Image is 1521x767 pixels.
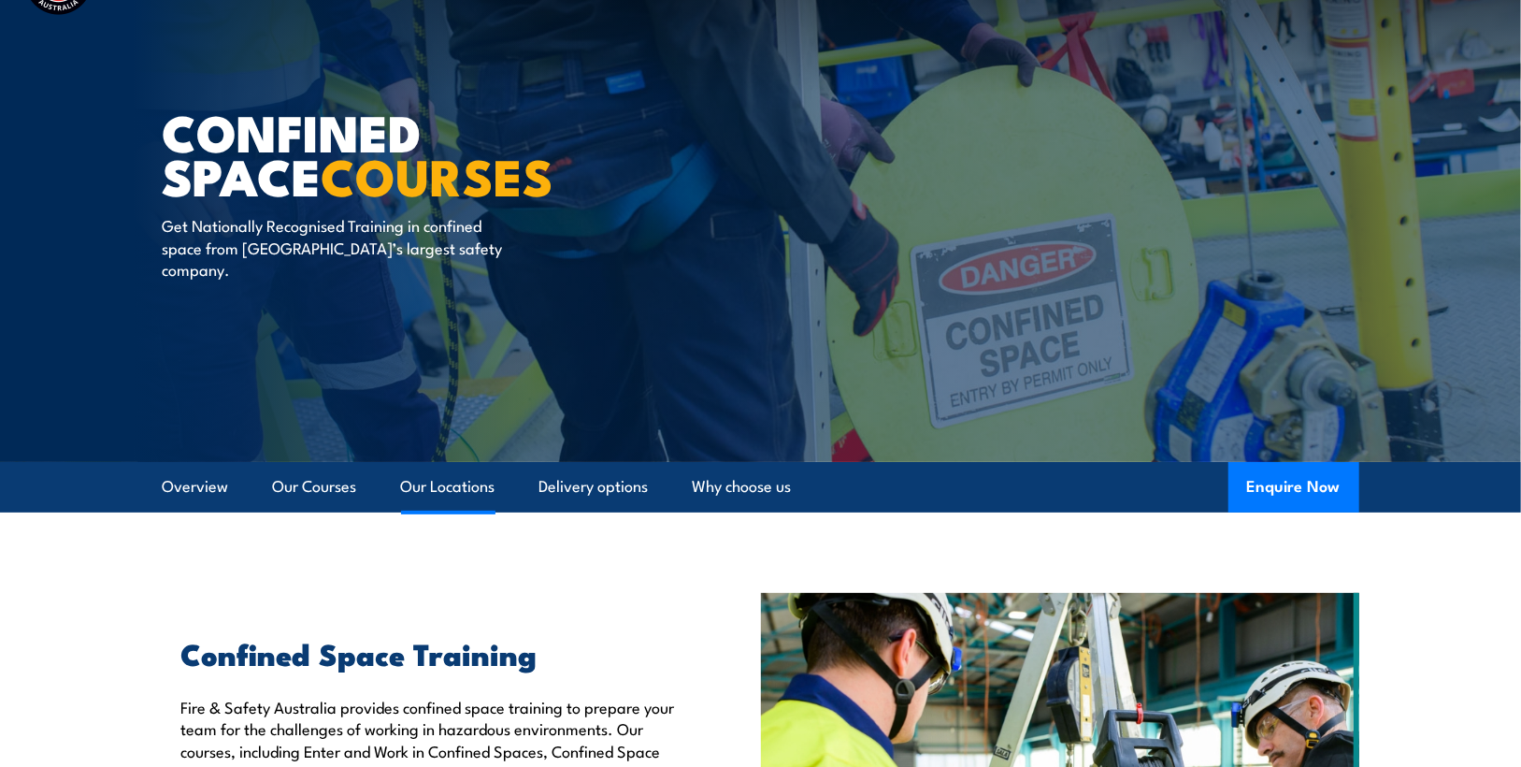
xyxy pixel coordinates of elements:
button: Enquire Now [1228,462,1359,513]
h2: Confined Space Training [181,640,675,666]
a: Overview [163,462,229,512]
a: Our Locations [401,462,495,512]
a: Delivery options [539,462,649,512]
a: Our Courses [273,462,357,512]
p: Get Nationally Recognised Training in confined space from [GEOGRAPHIC_DATA]’s largest safety comp... [163,214,504,280]
strong: COURSES [322,136,554,213]
h1: Confined Space [163,109,624,196]
a: Why choose us [693,462,792,512]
